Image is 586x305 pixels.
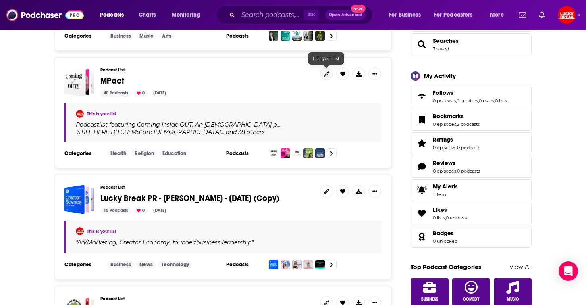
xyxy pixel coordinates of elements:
a: My Alerts [411,179,532,201]
a: 0 lists [495,98,507,104]
span: Charts [139,9,156,21]
span: , [281,121,282,128]
h3: Podcasts [226,33,262,39]
button: open menu [429,8,484,21]
img: Coming Inside OUT: An LGBTQ podcast uplifting gay fathers, men, and those exploring their sexuality. [269,148,278,158]
span: Open Advanced [329,13,362,17]
span: , [478,98,479,104]
img: Creator Science [269,260,278,269]
span: Likes [411,203,532,224]
h4: Coming Inside OUT: An [DEMOGRAPHIC_DATA] p… [137,121,281,128]
div: Edit your list [308,52,344,65]
span: Ratings [411,132,532,154]
span: Follows [411,86,532,107]
div: [DATE] [150,207,169,214]
a: Arts [159,33,175,39]
span: My Alerts [414,184,430,196]
img: The Creative Edition Podcast [303,260,313,269]
a: MPact [100,77,124,86]
h3: Podcast List [100,185,314,190]
span: Comedy [463,297,480,302]
img: People & Music Industry [281,31,290,41]
button: Show profile menu [558,6,576,24]
span: , [456,121,457,127]
a: View All [509,263,532,271]
a: Show notifications dropdown [515,8,529,22]
a: 0 podcasts [433,98,456,104]
a: Likes [414,208,430,219]
a: Ratings [414,138,430,149]
a: 0 episodes [433,168,456,174]
a: 0 unlocked [433,238,457,244]
span: Logged in as annagregory [558,6,576,24]
span: Music [507,297,519,302]
a: Health [107,150,129,157]
div: Open Intercom Messenger [559,261,578,281]
a: Searches [414,39,430,50]
span: Reviews [433,159,455,167]
a: Coming Inside OUT: An [DEMOGRAPHIC_DATA] p… [136,121,281,128]
span: ⌘ K [304,10,319,20]
button: Open AdvancedNew [325,10,366,20]
img: Between the Sheets: Exploring Sexual Health & Wellness [315,148,325,158]
button: open menu [383,8,431,21]
img: Podchaser - Follow, Share and Rate Podcasts [6,7,84,23]
a: News [136,261,156,268]
h3: Categories [64,150,101,157]
div: 0 [133,90,148,97]
img: Thrive: The Podcast for Content Creators [281,260,290,269]
h3: Podcast List [100,296,314,301]
a: MPact [64,67,94,97]
div: My Activity [424,72,456,80]
a: This is your list [87,229,116,234]
span: Searches [411,33,532,55]
h3: Podcasts [226,261,262,268]
a: Ratings [433,136,480,143]
span: Searches [433,37,459,44]
span: 1 item [433,192,458,197]
h4: STILL HERE BITCH: Mature [DEMOGRAPHIC_DATA]… [77,129,224,135]
span: Bookmarks [411,109,532,131]
p: and 38 others [226,128,265,136]
img: Anna Gregory [76,227,84,235]
a: 0 reviews [446,215,467,221]
button: Show More Button [368,185,381,198]
a: Technology [158,261,192,268]
a: Top Podcast Categories [411,263,481,271]
div: Podcast list featuring [76,121,372,136]
a: 0 lists [433,215,445,221]
span: Lucky Break PR - [PERSON_NAME] - [DATE] (Copy) [100,193,279,203]
span: Ad/Marketing, Creator Economy, founder/business leadership [77,239,251,246]
a: Follows [414,91,430,102]
span: Business [421,297,438,302]
a: Lucky Break PR - [PERSON_NAME] - [DATE] (Copy) [100,194,279,203]
span: My Alerts [433,183,458,190]
span: Bookmarks [433,113,464,120]
input: Search podcasts, credits, & more... [238,8,304,21]
a: Bookmarks [433,113,480,120]
span: Likes [433,206,447,213]
a: 2 podcasts [457,121,480,127]
a: Music [136,33,157,39]
a: 3 saved [433,46,449,52]
a: Bookmarks [414,114,430,125]
a: Follows [433,89,507,96]
h3: Categories [64,33,101,39]
a: Religion [131,150,157,157]
span: , [456,145,457,150]
a: 0 episodes [433,145,456,150]
div: 15 Podcasts [100,207,131,214]
div: 0 [133,207,148,214]
span: Reviews [411,156,532,178]
img: Made It In Music: Interviews With Artists, Songwriters, And Music Industry Pros [292,31,302,41]
a: This is your list [87,111,116,117]
img: Call Her Creator with Katelyn Rhoades [292,260,302,269]
span: Follows [433,89,453,96]
a: STILL HERE BITCH: Mature [DEMOGRAPHIC_DATA]… [76,129,224,135]
span: For Podcasters [434,9,473,21]
a: Likes [433,206,467,213]
span: For Business [389,9,421,21]
span: Podcasts [100,9,124,21]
